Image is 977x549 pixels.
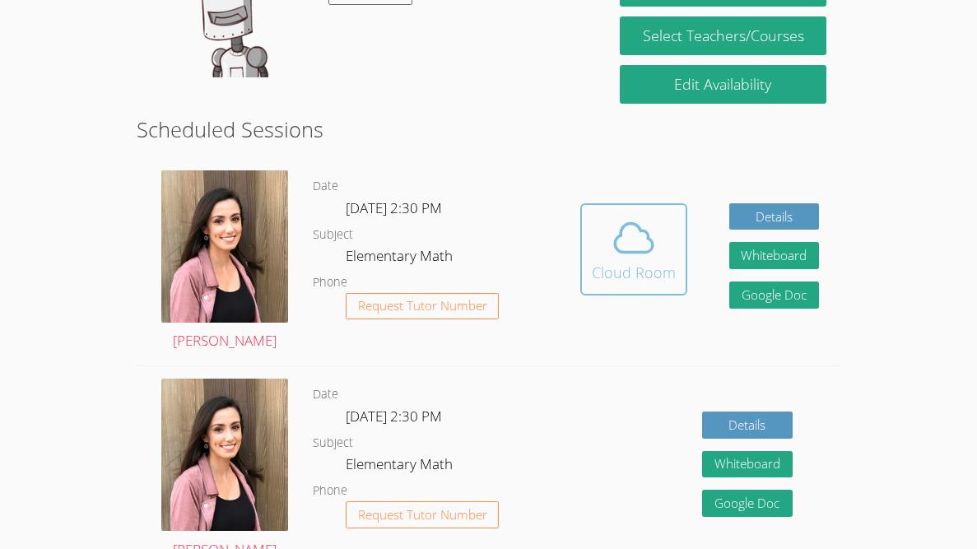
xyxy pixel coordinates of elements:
img: avatar.png [161,170,288,322]
dt: Subject [313,225,353,245]
dt: Subject [313,433,353,454]
img: avatar.png [161,379,288,530]
dt: Phone [313,272,347,293]
span: [DATE] 2:30 PM [346,407,442,426]
div: Cloud Room [592,261,676,284]
a: [PERSON_NAME] [161,170,288,353]
button: Whiteboard [702,451,793,478]
a: Edit Availability [620,65,826,104]
dt: Date [313,384,338,405]
dd: Elementary Math [346,453,456,481]
a: Google Doc [729,281,820,309]
a: Details [702,412,793,439]
a: Google Doc [702,490,793,517]
span: Request Tutor Number [358,509,487,521]
span: Request Tutor Number [358,300,487,312]
dt: Phone [313,481,347,501]
span: [DATE] 2:30 PM [346,198,442,217]
button: Cloud Room [580,203,687,295]
h2: Scheduled Sessions [137,114,840,145]
dd: Elementary Math [346,244,456,272]
button: Whiteboard [729,242,820,269]
button: Request Tutor Number [346,501,500,528]
dt: Date [313,176,338,197]
button: Request Tutor Number [346,293,500,320]
a: Select Teachers/Courses [620,16,826,55]
a: Details [729,203,820,230]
